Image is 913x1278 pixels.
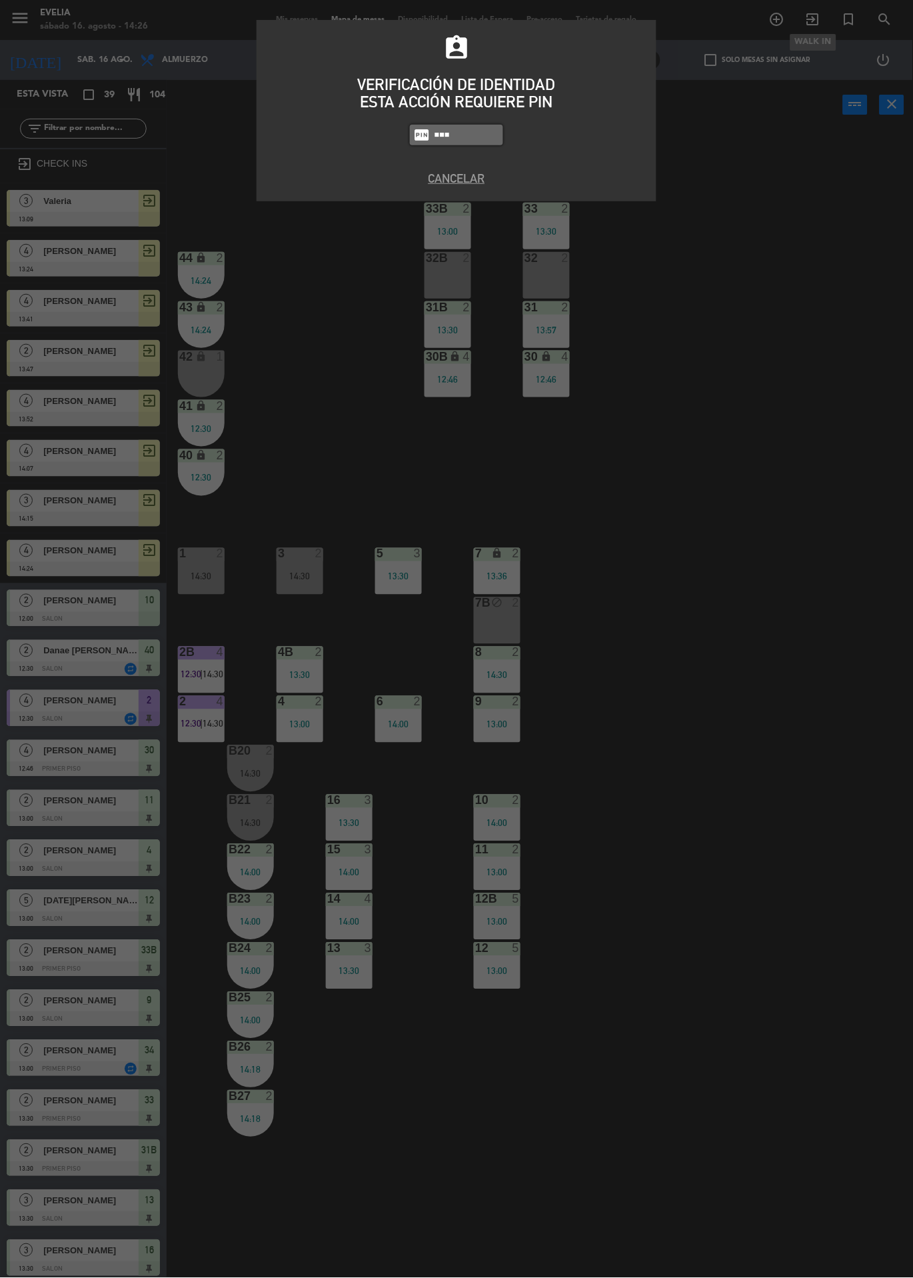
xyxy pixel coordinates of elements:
[413,127,430,143] i: fiber_pin
[433,127,500,143] input: 1234
[267,93,646,111] div: ESTA ACCIÓN REQUIERE PIN
[443,34,470,62] i: assignment_ind
[267,169,646,187] button: Cancelar
[267,76,646,93] div: VERIFICACIÓN DE IDENTIDAD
